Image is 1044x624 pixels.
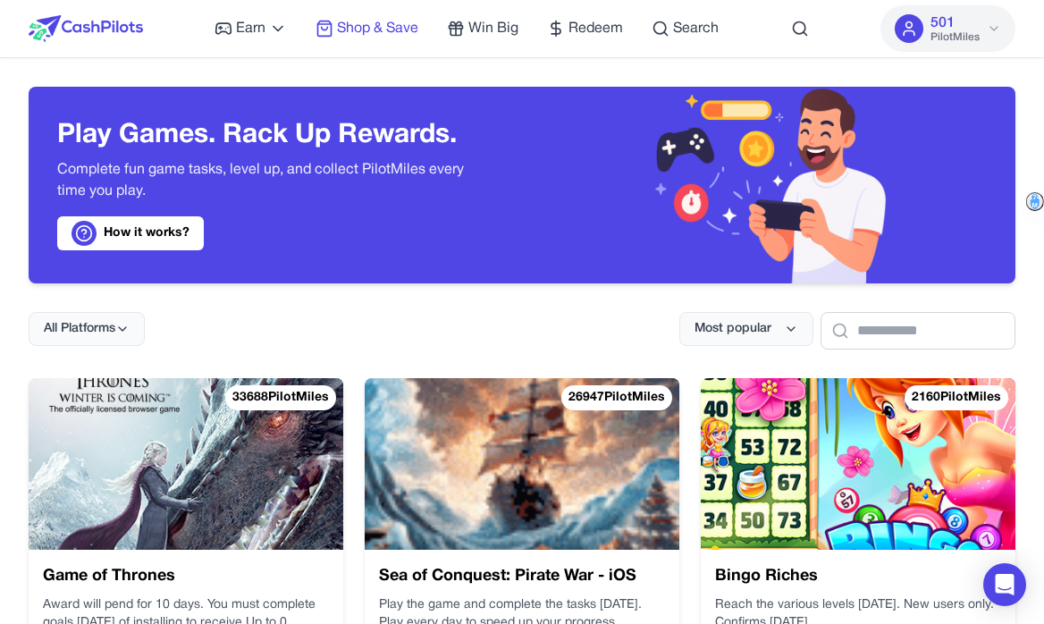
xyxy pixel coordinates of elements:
span: All Platforms [44,320,115,338]
img: Game of Thrones [29,378,343,550]
div: 33688 PilotMiles [225,385,336,410]
span: PilotMiles [930,30,980,45]
span: Redeem [568,18,623,39]
button: All Platforms [29,312,145,346]
h3: Game of Thrones [43,564,329,589]
button: 501PilotMiles [880,5,1015,52]
a: Shop & Save [316,18,418,39]
button: Most popular [679,312,813,346]
span: 501 [930,13,955,34]
img: CashPilots Logo [29,15,143,42]
span: Earn [236,18,265,39]
div: 26947 PilotMiles [561,385,672,410]
span: Shop & Save [337,18,418,39]
h3: Sea of Conquest: Pirate War - iOS [379,564,665,589]
div: 2160 PilotMiles [905,385,1008,410]
a: Redeem [547,18,623,39]
h3: Play Games. Rack Up Rewards. [57,120,493,152]
div: Open Intercom Messenger [983,563,1026,606]
h3: Bingo Riches [715,564,1001,589]
img: Header decoration [631,87,906,283]
a: How it works? [57,216,204,250]
a: Earn [215,18,287,39]
a: Win Big [447,18,518,39]
a: Search [652,18,719,39]
span: Win Big [468,18,518,39]
span: Most popular [695,320,771,338]
p: Complete fun game tasks, level up, and collect PilotMiles every time you play. [57,159,493,202]
img: Bingo Riches [701,378,1015,550]
img: Sea of Conquest: Pirate War - iOS [365,378,679,550]
span: Search [673,18,719,39]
